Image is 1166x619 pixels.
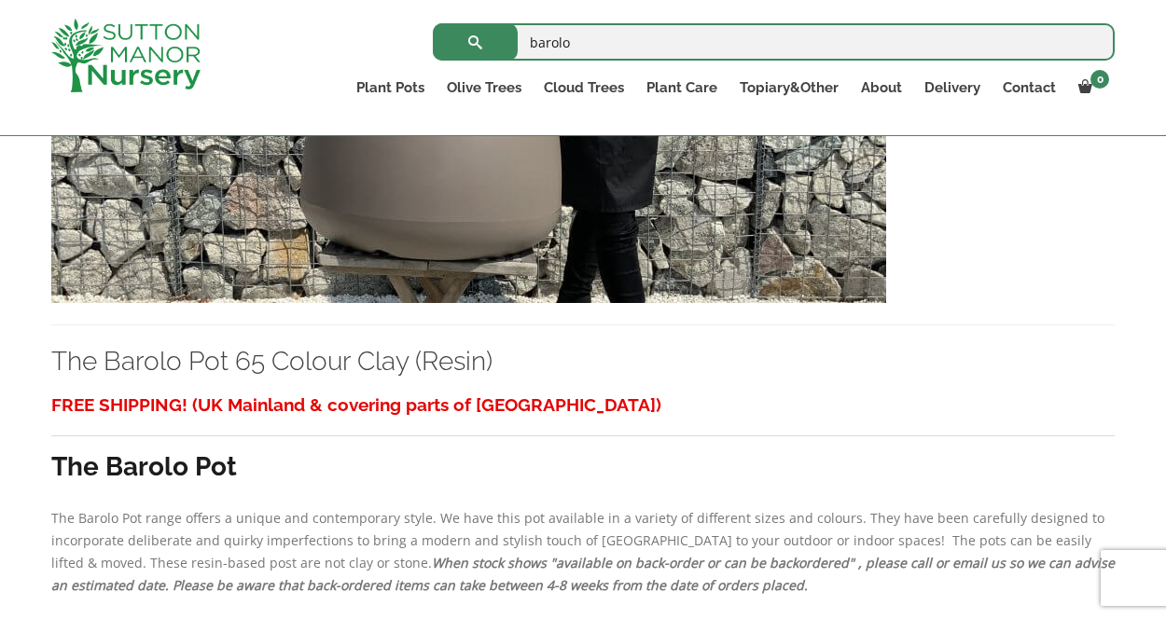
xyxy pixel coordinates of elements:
[51,451,237,482] strong: The Barolo Pot
[1090,70,1109,89] span: 0
[436,75,533,101] a: Olive Trees
[433,23,1115,61] input: Search...
[345,75,436,101] a: Plant Pots
[51,388,1115,422] h3: FREE SHIPPING! (UK Mainland & covering parts of [GEOGRAPHIC_DATA])
[51,388,1115,597] div: The Barolo Pot range offers a unique and contemporary style. We have this pot available in a vari...
[1067,75,1115,101] a: 0
[533,75,635,101] a: Cloud Trees
[51,554,1115,594] em: When stock shows "available on back-order or can be backordered" , please call or email us so we ...
[850,75,913,101] a: About
[635,75,729,101] a: Plant Care
[992,75,1067,101] a: Contact
[913,75,992,101] a: Delivery
[51,19,201,92] img: logo
[51,346,493,377] a: The Barolo Pot 65 Colour Clay (Resin)
[729,75,850,101] a: Topiary&Other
